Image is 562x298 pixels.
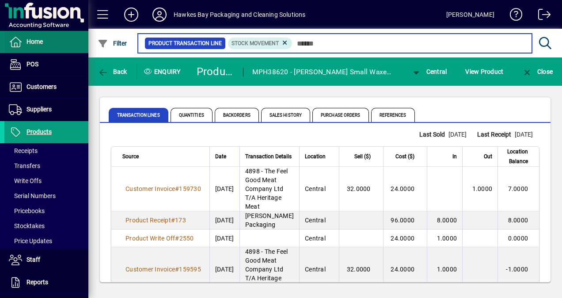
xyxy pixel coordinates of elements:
app-page-header-button: Close enquiry [513,64,562,80]
td: 32.0000 [339,167,383,211]
span: Product Write Off [125,235,175,242]
a: Customers [4,76,88,98]
span: Central [305,185,326,192]
span: Customers [27,83,57,90]
a: Home [4,31,88,53]
span: Transaction Lines [109,108,168,122]
span: # [171,217,175,224]
span: In [452,152,457,161]
span: Transaction Details [245,152,292,161]
span: 173 [175,217,186,224]
div: Product [197,65,234,79]
span: # [175,185,179,192]
div: Date [215,152,234,161]
a: Write Offs [4,173,88,188]
div: Sell ($) [345,152,379,161]
span: POS [27,61,38,68]
span: 8.0000 [437,217,457,224]
span: [DATE] [515,131,533,138]
span: Receipts [9,147,38,154]
a: Pricebooks [4,203,88,218]
span: Out [484,152,492,161]
span: Customer Invoice [125,266,175,273]
span: 159595 [179,266,201,273]
span: View Product [465,65,503,79]
div: MPH38620 - [PERSON_NAME] Small Waxed Paper Sheet-White 200mm x 330mm x 40gsm [252,65,395,79]
div: Hawkes Bay Packaging and Cleaning Solutions [174,8,306,22]
span: Quantities [171,108,213,122]
app-page-header-button: Back [88,64,137,80]
span: Transfers [9,162,40,169]
a: Reports [4,271,88,294]
td: 24.0000 [383,167,427,211]
td: 8.0000 [497,211,539,229]
a: Product Receipt#173 [122,215,189,225]
span: Serial Numbers [9,192,56,199]
div: Cost ($) [389,152,423,161]
td: 24.0000 [383,229,427,247]
span: Cost ($) [395,152,414,161]
div: Source [122,152,204,161]
span: Purchase Orders [312,108,369,122]
span: Back [98,68,127,75]
span: 2550 [179,235,194,242]
a: Knowledge Base [503,2,523,31]
button: View Product [463,64,505,80]
span: Location Balance [503,147,528,166]
span: Sales History [261,108,310,122]
td: [PERSON_NAME] Packaging [239,211,299,229]
div: [PERSON_NAME] [446,8,494,22]
span: Stock movement [232,40,279,46]
button: Central [409,64,449,80]
span: Reports [27,279,48,286]
span: Product Receipt [125,217,171,224]
span: Date [215,152,226,161]
span: # [175,266,179,273]
span: Price Updates [9,237,52,245]
div: Location [305,152,334,161]
a: Receipts [4,143,88,158]
td: 7.0000 [497,167,539,211]
td: [DATE] [209,167,239,211]
span: Last Sold [419,130,448,139]
span: Location [305,152,326,161]
td: 96.0000 [383,211,427,229]
td: [DATE] [209,247,239,292]
span: Last Receipt [477,130,515,139]
span: # [175,235,179,242]
span: Products [27,128,52,135]
span: Write Offs [9,177,42,184]
td: 0.0000 [497,229,539,247]
mat-chip: Product Transaction Type: Stock movement [228,38,292,49]
span: Backorders [215,108,259,122]
a: Customer Invoice#159595 [122,264,204,274]
span: Product Transaction Line [148,39,222,48]
button: Add [117,7,145,23]
span: References [371,108,415,122]
div: Enquiry [137,65,190,79]
span: Source [122,152,139,161]
td: [DATE] [209,229,239,247]
button: Close [520,64,555,80]
a: Suppliers [4,99,88,121]
span: Home [27,38,43,45]
span: Central [411,68,447,75]
span: Suppliers [27,106,52,113]
td: 4898 - The Feel Good Meat Company Ltd T/A Heritage Meat [239,167,299,211]
span: Pricebooks [9,207,45,214]
button: Back [95,64,129,80]
button: Filter [95,35,129,51]
span: Central [305,217,326,224]
app-page-header-button: Change Location [402,64,456,80]
span: Close [522,68,553,75]
span: Stocktakes [9,222,45,229]
span: Staff [27,256,40,263]
button: Profile [145,7,174,23]
a: Price Updates [4,233,88,248]
a: POS [4,53,88,76]
td: -1.0000 [497,247,539,292]
span: 1.0000 [472,185,493,192]
span: 1.0000 [437,235,457,242]
span: 159730 [179,185,201,192]
td: 32.0000 [339,247,383,292]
